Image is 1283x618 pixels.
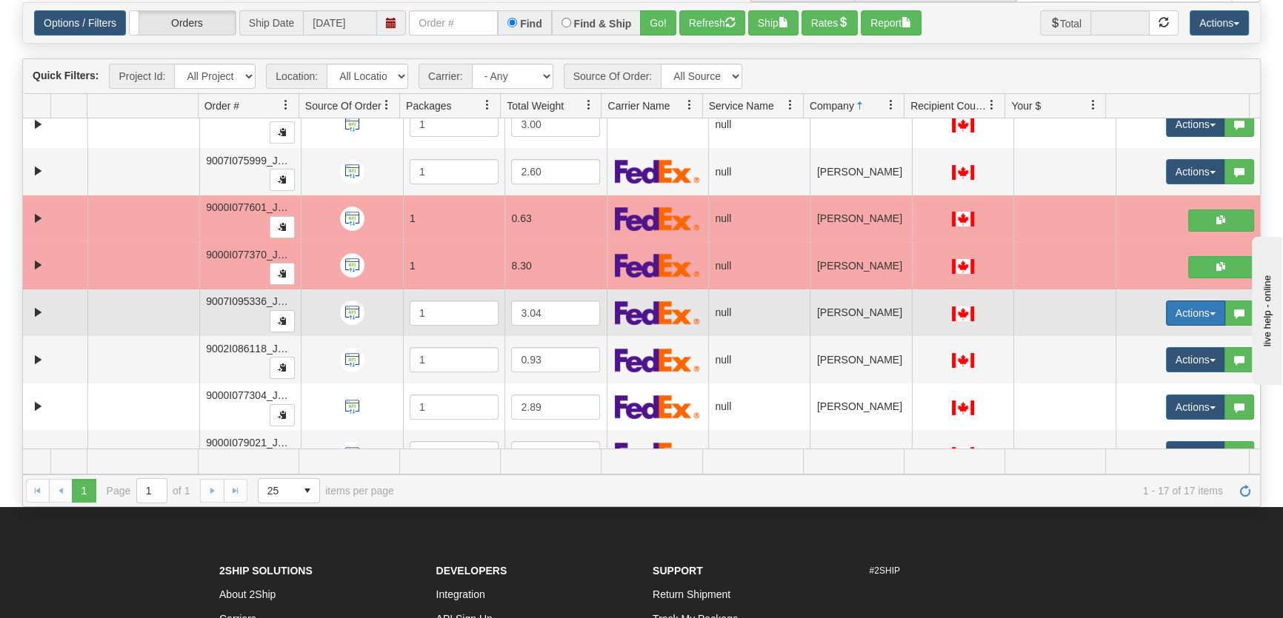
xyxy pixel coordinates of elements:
span: 9007I075999_JERTE [206,155,305,167]
a: Packages filter column settings [475,93,500,118]
span: select [296,479,319,503]
a: Expand [29,303,47,322]
img: Canada Post [615,253,700,278]
a: Integration [436,588,485,600]
span: Ship Date [239,10,303,36]
img: API [340,348,364,372]
label: Find & Ship [574,19,632,29]
img: API [340,253,364,278]
img: API [340,159,364,184]
span: Your $ [1011,98,1041,113]
td: [PERSON_NAME] [810,195,911,243]
button: Rates [802,10,859,36]
button: Copy to clipboard [270,121,295,144]
span: Project Id: [109,64,174,89]
span: 9000I077304_JERTE [206,389,305,401]
a: Carrier Name filter column settings [677,93,702,118]
strong: 2Ship Solutions [219,565,313,577]
span: Source Of Order: [564,64,662,89]
span: Page 1 [72,479,96,503]
td: null [708,289,810,337]
a: Order # filter column settings [273,93,299,118]
a: Expand [29,397,47,416]
button: Actions [1166,441,1225,466]
a: Expand [29,162,47,181]
span: 9000I077601_JERTE [206,201,305,213]
a: Options / Filters [34,10,126,36]
img: API [340,394,364,419]
div: live help - online [11,13,137,24]
img: FedEx Express® [615,300,700,325]
img: API [340,300,364,325]
button: Shipping Documents [1188,256,1254,278]
img: API [340,442,364,466]
span: Carrier Name [607,98,670,113]
span: Source Of Order [305,98,381,113]
img: CA [952,447,974,462]
td: [PERSON_NAME] [810,148,911,195]
strong: Support [653,565,703,577]
span: Recipient Country [910,98,987,113]
td: [PERSON_NAME] [810,383,911,431]
img: CA [952,353,974,368]
span: Page of 1 [107,478,190,503]
a: Your $ filter column settings [1080,93,1105,118]
span: 9007I095336_JERTE [206,295,305,307]
td: null [708,242,810,289]
img: CA [952,212,974,226]
td: [PERSON_NAME] [810,242,911,289]
td: null [708,195,810,243]
label: Orders [130,11,236,35]
img: CA [952,118,974,132]
a: Expand [29,115,47,134]
button: Copy to clipboard [270,169,295,191]
span: 9000I077370_JERTE [206,249,305,261]
img: FedEx Express® [615,206,700,231]
iframe: chat widget [1249,233,1282,384]
a: Service Name filter column settings [778,93,803,118]
span: 1 [410,212,416,224]
input: Order # [409,10,498,36]
span: Company [810,98,854,113]
a: Refresh [1233,479,1257,503]
img: CA [952,306,974,321]
span: Total Weight [507,98,564,113]
button: Actions [1166,159,1225,184]
button: Copy to clipboard [270,404,295,426]
div: grid toolbar [23,59,1260,94]
button: Actions [1166,394,1225,420]
td: null [708,148,810,195]
button: Actions [1166,300,1225,326]
h6: #2SHIP [870,566,1064,576]
td: [PERSON_NAME] [810,336,911,383]
button: Copy to clipboard [270,263,295,285]
button: Copy to clipboard [270,216,295,238]
td: [PERSON_NAME] [810,430,911,477]
button: Ship [748,10,799,36]
a: Recipient Country filter column settings [979,93,1004,118]
span: 1 - 17 of 17 items [415,485,1223,497]
button: Shipping Documents [1188,209,1254,232]
a: About 2Ship [219,588,276,600]
button: Actions [1166,112,1225,137]
span: 1057877-180554 [206,107,284,119]
strong: Developers [436,565,507,577]
img: FedEx Express® [615,159,700,184]
img: FedEx Express® [615,442,700,466]
img: FedEx Express® [615,348,700,372]
button: Copy to clipboard [270,357,295,379]
button: Actions [1166,347,1225,372]
button: Report [861,10,922,36]
button: Actions [1190,10,1249,36]
label: Find [520,19,542,29]
span: Service Name [709,98,774,113]
a: Total Weight filter column settings [576,93,601,118]
span: Packages [406,98,451,113]
a: Expand [29,445,47,463]
span: 1 [410,260,416,272]
img: CA [952,259,974,274]
button: Copy to clipboard [270,310,295,332]
a: Company filter column settings [879,93,904,118]
a: Expand [29,256,47,275]
button: Refresh [679,10,745,36]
